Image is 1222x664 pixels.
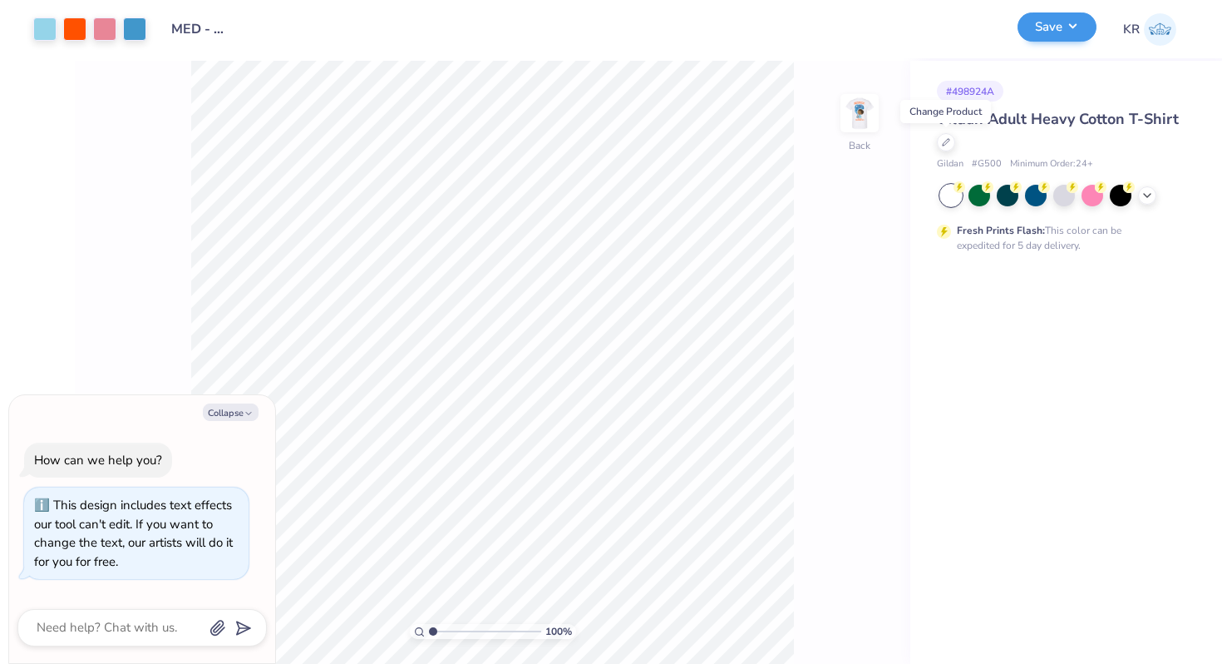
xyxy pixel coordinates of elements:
[937,81,1003,102] div: # 498924A
[203,404,259,421] button: Collapse
[843,97,876,130] img: Back
[545,624,572,639] span: 100 %
[957,224,1045,237] strong: Fresh Prints Flash:
[1123,13,1176,46] a: KR
[937,109,1179,129] span: Gildan Adult Heavy Cotton T-Shirt
[1018,12,1096,42] button: Save
[1144,13,1176,46] img: Kaylee Rivera
[34,452,162,468] div: How can we help you?
[159,12,240,46] input: Untitled Design
[937,157,963,171] span: Gildan
[1123,20,1140,39] span: KR
[957,223,1161,253] div: This color can be expedited for 5 day delivery.
[972,157,1002,171] span: # G500
[34,497,233,570] div: This design includes text effects our tool can't edit. If you want to change the text, our artist...
[1010,157,1093,171] span: Minimum Order: 24 +
[900,100,991,123] div: Change Product
[849,138,870,153] div: Back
